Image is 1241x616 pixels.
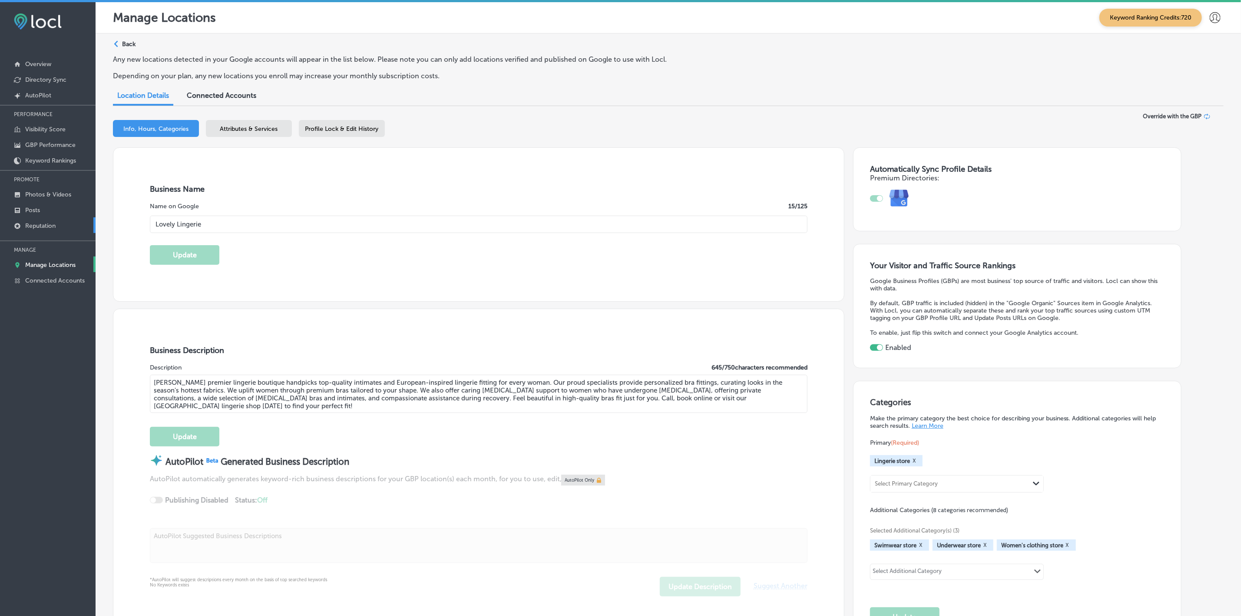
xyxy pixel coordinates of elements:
span: Profile Lock & Edit History [305,125,379,133]
span: Lingerie store [874,458,910,464]
span: Women's clothing store [1001,542,1063,549]
a: Learn More [912,422,943,430]
div: Select Primary Category [875,481,938,487]
img: Beta [204,456,221,464]
h4: Premium Directories: [870,174,1165,182]
span: Underwear store [937,542,981,549]
p: Depending on your plan, any new locations you enroll may increase your monthly subscription costs. [113,72,835,80]
p: By default, GBP traffic is included (hidden) in the "Google Organic" Sources item in Google Analy... [870,300,1165,322]
h3: Automatically Sync Profile Details [870,164,1165,174]
span: (Required) [891,439,919,446]
img: fda3e92497d09a02dc62c9cd864e3231.png [14,13,62,30]
p: GBP Performance [25,141,76,149]
strong: AutoPilot Generated Business Description [166,456,350,467]
p: Make the primary category the best choice for describing your business. Additional categories wil... [870,415,1165,430]
span: Primary [870,439,919,446]
div: Select Additional Category [873,568,942,578]
p: Posts [25,206,40,214]
label: Enabled [885,343,911,352]
button: Update [150,245,219,265]
img: e7ababfa220611ac49bdb491a11684a6.png [883,182,916,215]
p: Google Business Profiles (GBPs) are most business' top source of traffic and visitors. Locl can s... [870,277,1165,292]
p: Reputation [25,222,56,230]
input: Enter Location Name [150,216,807,233]
p: AutoPilot [25,92,51,99]
label: Name on Google [150,203,199,210]
button: Update [150,427,219,446]
span: Connected Accounts [187,91,256,100]
p: Photos & Videos [25,191,71,198]
p: Connected Accounts [25,277,85,284]
span: Location Details [117,91,169,100]
p: To enable, just flip this switch and connect your Google Analytics account. [870,329,1165,336]
h3: Categories [870,397,1165,410]
span: Keyword Ranking Credits: 720 [1099,9,1202,27]
button: X [981,542,989,549]
p: Any new locations detected in your Google accounts will appear in the list below. Please note you... [113,55,835,63]
p: Overview [25,60,51,68]
span: Attributes & Services [220,125,278,133]
label: 645 / 750 characters recommended [712,364,807,371]
span: Override with the GBP [1143,113,1202,120]
img: autopilot-icon [150,454,163,467]
h3: Business Description [150,346,807,355]
button: X [910,457,918,464]
span: Info, Hours, Categories [123,125,189,133]
button: X [1063,542,1072,549]
p: Back [122,40,136,48]
p: Keyword Rankings [25,157,76,164]
h3: Your Visitor and Traffic Source Rankings [870,261,1165,270]
label: 15 /125 [788,203,807,210]
label: Description [150,364,182,371]
textarea: [PERSON_NAME] premier lingerie boutique handpicks top-quality intimates and European-inspired lin... [150,375,807,413]
span: Swimwear store [874,542,917,549]
p: Manage Locations [25,261,76,269]
p: Directory Sync [25,76,66,83]
span: Selected Additional Category(s) (3) [870,527,1158,534]
h3: Business Name [150,184,807,194]
p: Manage Locations [113,10,216,25]
button: X [917,542,925,549]
span: (8 categories recommended) [931,506,1008,514]
p: Visibility Score [25,126,66,133]
span: Additional Categories [870,506,1008,514]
